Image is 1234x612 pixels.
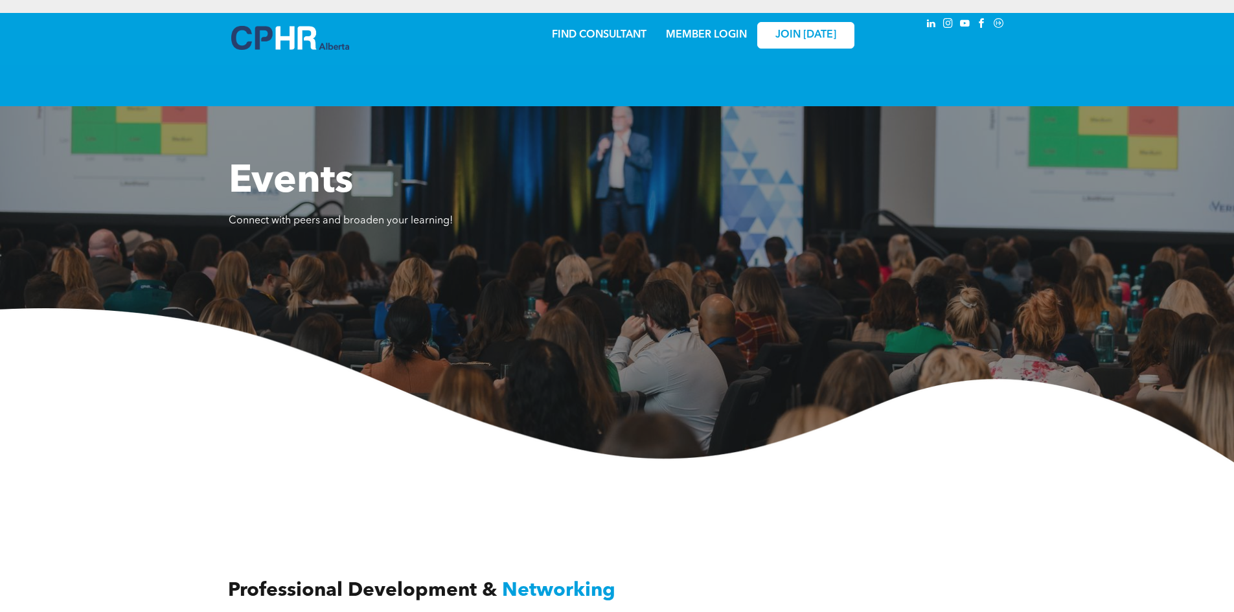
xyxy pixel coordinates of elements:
span: Professional Development & [228,581,497,600]
span: Connect with peers and broaden your learning! [229,216,453,226]
a: JOIN [DATE] [757,22,854,49]
a: FIND CONSULTANT [552,30,646,40]
span: Networking [502,581,615,600]
a: instagram [941,16,955,34]
a: facebook [975,16,989,34]
span: Events [229,163,353,201]
a: Social network [992,16,1006,34]
a: linkedin [924,16,939,34]
span: JOIN [DATE] [775,29,836,41]
img: A blue and white logo for cp alberta [231,26,349,50]
a: youtube [958,16,972,34]
a: MEMBER LOGIN [666,30,747,40]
